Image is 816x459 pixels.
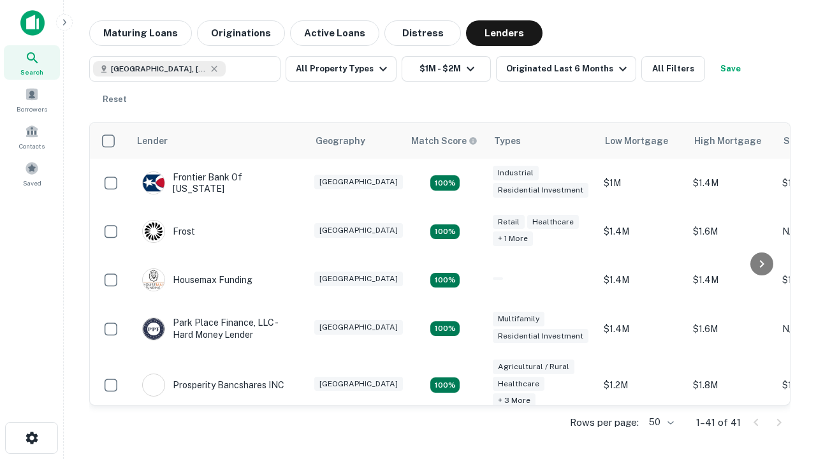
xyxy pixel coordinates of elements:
[466,20,543,46] button: Lenders
[142,317,295,340] div: Park Place Finance, LLC - Hard Money Lender
[308,123,404,159] th: Geography
[710,56,751,82] button: Save your search to get updates of matches that match your search criteria.
[316,133,365,149] div: Geography
[597,256,687,304] td: $1.4M
[687,304,776,353] td: $1.6M
[506,61,630,76] div: Originated Last 6 Months
[687,256,776,304] td: $1.4M
[644,413,676,432] div: 50
[143,221,164,242] img: picture
[142,268,252,291] div: Housemax Funding
[142,171,295,194] div: Frontier Bank Of [US_STATE]
[641,56,705,82] button: All Filters
[597,304,687,353] td: $1.4M
[197,20,285,46] button: Originations
[493,166,539,180] div: Industrial
[143,318,164,340] img: picture
[314,175,403,189] div: [GEOGRAPHIC_DATA]
[23,178,41,188] span: Saved
[143,374,164,396] img: picture
[493,215,525,229] div: Retail
[430,377,460,393] div: Matching Properties: 7, hasApolloMatch: undefined
[694,133,761,149] div: High Mortgage
[411,134,477,148] div: Capitalize uses an advanced AI algorithm to match your search with the best lender. The match sco...
[314,377,403,391] div: [GEOGRAPHIC_DATA]
[142,374,284,397] div: Prosperity Bancshares INC
[494,133,521,149] div: Types
[493,377,544,391] div: Healthcare
[597,123,687,159] th: Low Mortgage
[752,357,816,418] iframe: Chat Widget
[496,56,636,82] button: Originated Last 6 Months
[286,56,397,82] button: All Property Types
[404,123,486,159] th: Capitalize uses an advanced AI algorithm to match your search with the best lender. The match sco...
[493,393,535,408] div: + 3 more
[597,353,687,418] td: $1.2M
[696,415,741,430] p: 1–41 of 41
[143,269,164,291] img: picture
[493,312,544,326] div: Multifamily
[687,159,776,207] td: $1.4M
[597,159,687,207] td: $1M
[493,329,588,344] div: Residential Investment
[430,273,460,288] div: Matching Properties: 4, hasApolloMatch: undefined
[597,207,687,256] td: $1.4M
[20,67,43,77] span: Search
[314,320,403,335] div: [GEOGRAPHIC_DATA]
[430,224,460,240] div: Matching Properties: 4, hasApolloMatch: undefined
[384,20,461,46] button: Distress
[493,360,574,374] div: Agricultural / Rural
[111,63,207,75] span: [GEOGRAPHIC_DATA], [GEOGRAPHIC_DATA], [GEOGRAPHIC_DATA]
[570,415,639,430] p: Rows per page:
[493,231,533,246] div: + 1 more
[4,156,60,191] a: Saved
[143,172,164,194] img: picture
[430,175,460,191] div: Matching Properties: 4, hasApolloMatch: undefined
[493,183,588,198] div: Residential Investment
[290,20,379,46] button: Active Loans
[89,20,192,46] button: Maturing Loans
[527,215,579,229] div: Healthcare
[142,220,195,243] div: Frost
[687,353,776,418] td: $1.8M
[430,321,460,337] div: Matching Properties: 4, hasApolloMatch: undefined
[20,10,45,36] img: capitalize-icon.png
[4,82,60,117] a: Borrowers
[314,223,403,238] div: [GEOGRAPHIC_DATA]
[486,123,597,159] th: Types
[4,45,60,80] a: Search
[314,272,403,286] div: [GEOGRAPHIC_DATA]
[411,134,475,148] h6: Match Score
[605,133,668,149] div: Low Mortgage
[4,119,60,154] a: Contacts
[402,56,491,82] button: $1M - $2M
[687,123,776,159] th: High Mortgage
[17,104,47,114] span: Borrowers
[137,133,168,149] div: Lender
[19,141,45,151] span: Contacts
[687,207,776,256] td: $1.6M
[129,123,308,159] th: Lender
[94,87,135,112] button: Reset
